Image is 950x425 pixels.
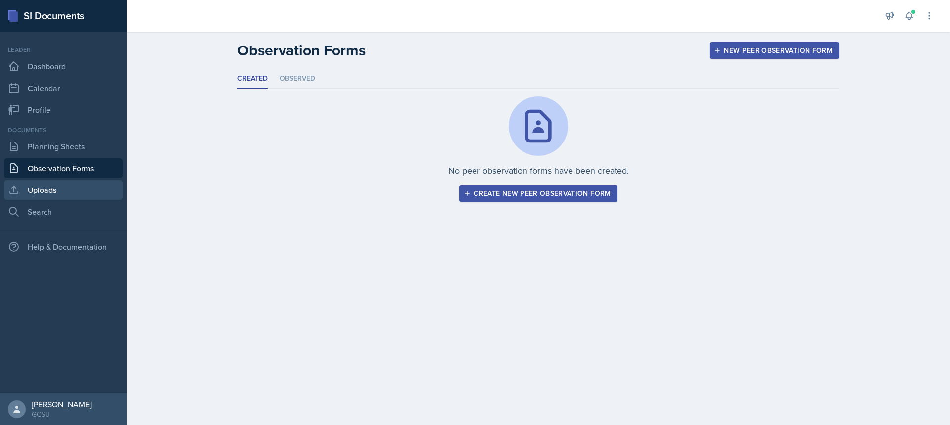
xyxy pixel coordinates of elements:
[280,69,315,89] li: Observed
[4,100,123,120] a: Profile
[4,78,123,98] a: Calendar
[716,47,833,54] div: New Peer Observation Form
[32,399,92,409] div: [PERSON_NAME]
[32,409,92,419] div: GCSU
[4,202,123,222] a: Search
[448,164,629,177] p: No peer observation forms have been created.
[237,42,366,59] h2: Observation Forms
[710,42,839,59] button: New Peer Observation Form
[4,158,123,178] a: Observation Forms
[4,46,123,54] div: Leader
[237,69,268,89] li: Created
[4,180,123,200] a: Uploads
[4,137,123,156] a: Planning Sheets
[4,237,123,257] div: Help & Documentation
[466,189,611,197] div: Create new peer observation form
[4,56,123,76] a: Dashboard
[459,185,617,202] button: Create new peer observation form
[4,126,123,135] div: Documents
